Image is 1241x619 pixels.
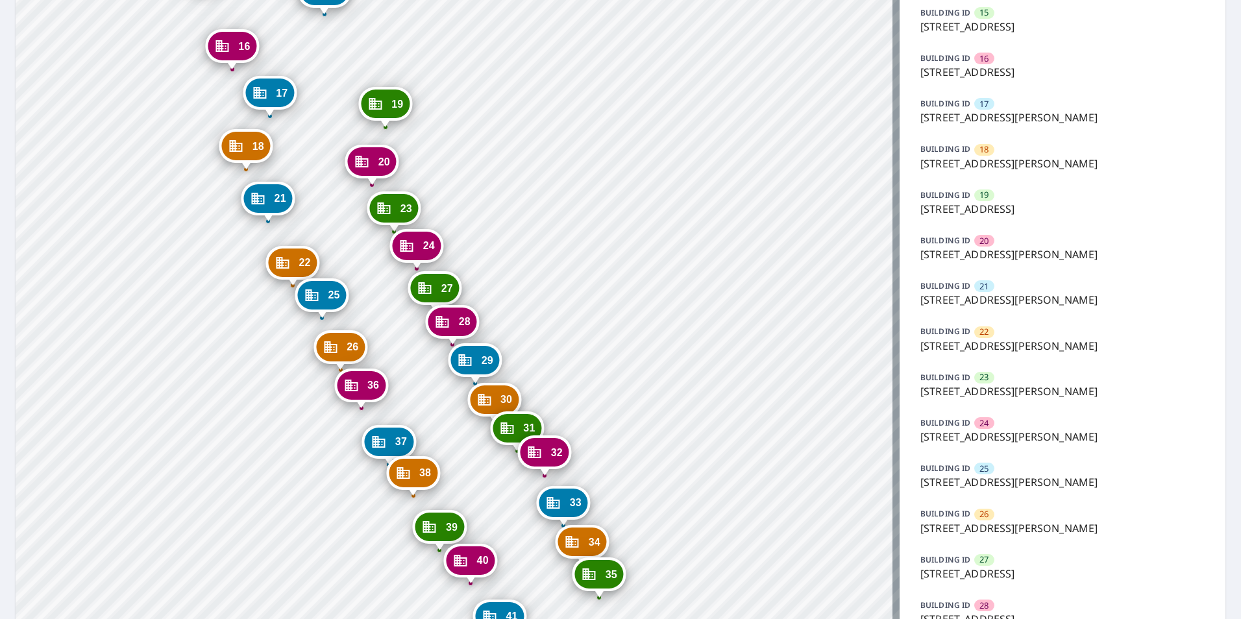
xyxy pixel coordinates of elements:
[467,383,521,423] div: Dropped pin, building 30, Commercial property, 196 Sandrala Dr Reynoldsburg, OH 43068
[518,435,572,476] div: Dropped pin, building 32, Commercial property, 212 Bixham Dr Reynoldsburg, OH 43068
[448,343,502,383] div: Dropped pin, building 29, Commercial property, 196 Bixham Dr Reynoldsburg, OH 43068
[391,99,403,109] span: 19
[979,371,989,383] span: 23
[390,229,444,269] div: Dropped pin, building 24, Commercial property, 164 Sandrala Dr Reynoldsburg, OH 43068
[920,508,970,519] p: BUILDING ID
[446,522,458,532] span: 39
[378,157,390,167] span: 20
[920,201,1205,217] p: [STREET_ADDRESS]
[920,600,970,611] p: BUILDING ID
[979,6,989,19] span: 15
[482,356,493,365] span: 29
[345,145,399,185] div: Dropped pin, building 20, Commercial property, 148 Sandrala Dr Reynoldsburg, OH 43068
[408,271,462,311] div: Dropped pin, building 27, Commercial property, 172 Bixham Dr Reynoldsburg, OH 43068
[205,29,259,69] div: Dropped pin, building 16, Commercial property, 115 Sandrala Dr Reynoldsburg, OH 43068
[570,498,582,507] span: 33
[920,326,970,337] p: BUILDING ID
[920,143,970,154] p: BUILDING ID
[979,553,989,566] span: 27
[556,525,609,565] div: Dropped pin, building 34, Commercial property, 228 Sandrala Dr Reynoldsburg, OH 43068
[979,53,989,65] span: 16
[413,510,467,550] div: Dropped pin, building 39, Commercial property, 211 Sandrala Dr Reynoldsburg, OH 43068
[572,557,626,598] div: Dropped pin, building 35, Commercial property, 236 Sandrala Dr Reynoldsburg, OH 43068
[920,463,970,474] p: BUILDING ID
[243,76,297,116] div: Dropped pin, building 17, Commercial property, 131 Sandrala Dr Reynoldsburg, OH 43068
[313,330,367,370] div: Dropped pin, building 26, Commercial property, 171 Sandrala Dr Reynoldsburg, OH 43068
[979,98,989,110] span: 17
[276,88,288,98] span: 17
[920,53,970,64] p: BUILDING ID
[979,417,989,430] span: 24
[523,423,535,433] span: 31
[266,246,320,286] div: Dropped pin, building 22, Commercial property, 155 Sandrala Dr Reynoldsburg, OH 43068
[920,338,1205,354] p: [STREET_ADDRESS][PERSON_NAME]
[979,326,989,338] span: 22
[395,437,407,446] span: 37
[426,305,480,345] div: Dropped pin, building 28, Commercial property, 180 Sandrala Dr Reynoldsburg, OH 43068
[920,417,970,428] p: BUILDING ID
[367,380,379,390] span: 36
[920,520,1205,536] p: [STREET_ADDRESS][PERSON_NAME]
[920,566,1205,581] p: [STREET_ADDRESS]
[589,537,600,547] span: 34
[979,280,989,293] span: 21
[979,189,989,201] span: 19
[920,372,970,383] p: BUILDING ID
[367,191,421,232] div: Dropped pin, building 23, Commercial property, 156 Sandrala Dr Reynoldsburg, OH 43068
[477,555,489,565] span: 40
[920,156,1205,171] p: [STREET_ADDRESS][PERSON_NAME]
[979,235,989,247] span: 20
[275,193,286,203] span: 21
[358,87,412,127] div: Dropped pin, building 19, Commercial property, 7351 Teesdale Dr Reynoldsburg, OH 43068
[238,42,250,51] span: 16
[219,129,273,169] div: Dropped pin, building 18, Commercial property, 139 Sandrala Dr Reynoldsburg, OH 43068
[979,508,989,520] span: 26
[920,110,1205,125] p: [STREET_ADDRESS][PERSON_NAME]
[920,280,970,291] p: BUILDING ID
[299,258,311,267] span: 22
[347,342,358,352] span: 26
[979,463,989,475] span: 25
[920,429,1205,444] p: [STREET_ADDRESS][PERSON_NAME]
[500,394,512,404] span: 30
[920,7,970,18] p: BUILDING ID
[920,292,1205,308] p: [STREET_ADDRESS][PERSON_NAME]
[979,143,989,156] span: 18
[920,64,1205,80] p: [STREET_ADDRESS]
[400,204,412,213] span: 23
[444,544,498,584] div: Dropped pin, building 40, Commercial property, 219 Sandrala Dr Reynoldsburg, OH 43068
[920,247,1205,262] p: [STREET_ADDRESS][PERSON_NAME]
[386,456,440,496] div: Dropped pin, building 38, Commercial property, 203 Sandrala Dr Reynoldsburg, OH 43068
[920,98,970,109] p: BUILDING ID
[241,182,295,222] div: Dropped pin, building 21, Commercial property, 147 Sandrala Dr Reynoldsburg, OH 43068
[920,19,1205,34] p: [STREET_ADDRESS]
[252,141,264,151] span: 18
[441,284,453,293] span: 27
[920,235,970,246] p: BUILDING ID
[606,570,617,579] span: 35
[419,468,431,478] span: 38
[920,474,1205,490] p: [STREET_ADDRESS][PERSON_NAME]
[920,383,1205,399] p: [STREET_ADDRESS][PERSON_NAME]
[551,448,563,457] span: 32
[423,241,435,250] span: 24
[920,554,970,565] p: BUILDING ID
[920,189,970,200] p: BUILDING ID
[537,486,591,526] div: Dropped pin, building 33, Commercial property, 220 Sandrala Dr Reynoldsburg, OH 43068
[490,411,544,452] div: Dropped pin, building 31, Commercial property, 204 Sandrala Dr Reynoldsburg, OH 43068
[362,425,416,465] div: Dropped pin, building 37, Commercial property, 195 Sandrala Dr Reynoldsburg, OH 43068
[328,290,339,300] span: 25
[295,278,349,319] div: Dropped pin, building 25, Commercial property, 163 Sandrala Dr Reynoldsburg, OH 43068
[334,369,388,409] div: Dropped pin, building 36, Commercial property, 179 Sandrala Dr Reynoldsburg, OH 43068
[979,600,989,612] span: 28
[459,317,471,326] span: 28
